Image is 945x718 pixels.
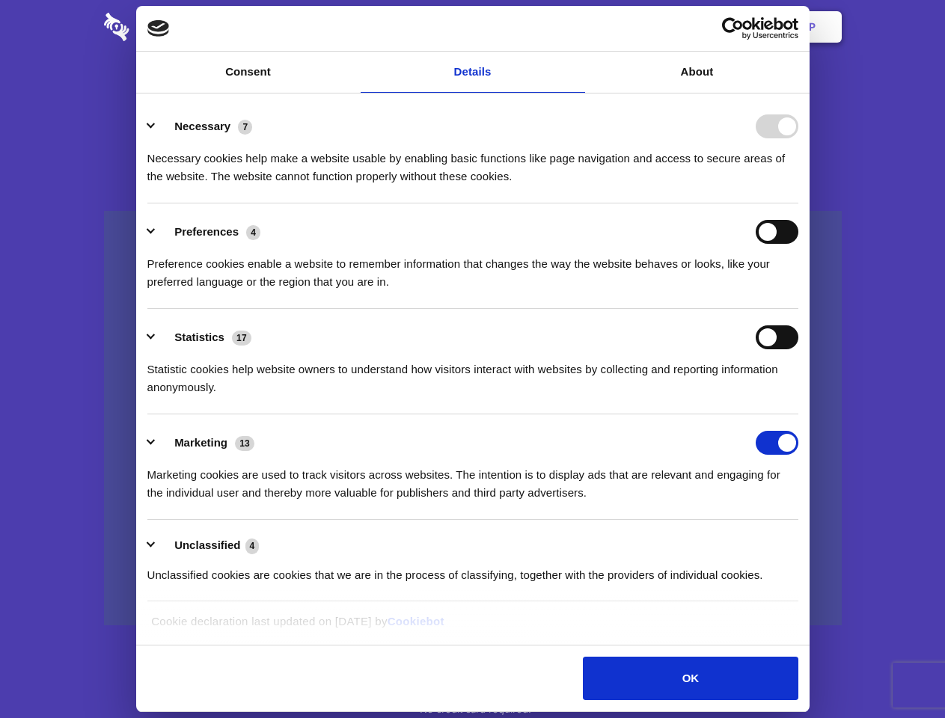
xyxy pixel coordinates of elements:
span: 4 [245,538,260,553]
span: 17 [232,331,251,346]
div: Statistic cookies help website owners to understand how visitors interact with websites by collec... [147,349,798,396]
a: Pricing [439,4,504,50]
div: Preference cookies enable a website to remember information that changes the way the website beha... [147,244,798,291]
a: Consent [136,52,361,93]
a: Login [679,4,744,50]
button: Marketing (13) [147,431,264,455]
button: Unclassified (4) [147,536,269,555]
img: logo-wordmark-white-trans-d4663122ce5f474addd5e946df7df03e33cb6a1c49d2221995e7729f52c070b2.svg [104,13,232,41]
h4: Auto-redaction of sensitive data, encrypted data sharing and self-destructing private chats. Shar... [104,136,842,185]
label: Preferences [174,225,239,238]
div: Necessary cookies help make a website usable by enabling basic functions like page navigation and... [147,138,798,185]
button: Statistics (17) [147,325,261,349]
span: 4 [246,225,260,240]
button: OK [583,657,798,700]
span: 7 [238,120,252,135]
span: 13 [235,436,254,451]
label: Marketing [174,436,227,449]
div: Marketing cookies are used to track visitors across websites. The intention is to display ads tha... [147,455,798,502]
button: Necessary (7) [147,114,262,138]
div: Unclassified cookies are cookies that we are in the process of classifying, together with the pro... [147,555,798,584]
a: Usercentrics Cookiebot - opens in a new window [667,17,798,40]
label: Statistics [174,331,224,343]
iframe: Drift Widget Chat Controller [870,643,927,700]
a: Details [361,52,585,93]
a: Wistia video thumbnail [104,211,842,626]
a: About [585,52,810,93]
a: Cookiebot [388,615,444,628]
button: Preferences (4) [147,220,270,244]
h1: Eliminate Slack Data Loss. [104,67,842,121]
label: Necessary [174,120,230,132]
div: Cookie declaration last updated on [DATE] by [140,613,805,642]
img: logo [147,20,170,37]
a: Contact [607,4,676,50]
